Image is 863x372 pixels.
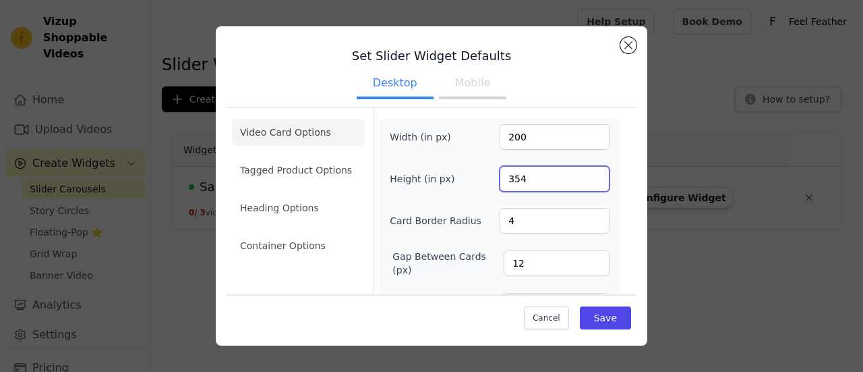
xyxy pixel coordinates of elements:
li: Heading Options [232,194,365,221]
label: Height (in px) [390,172,463,186]
label: Card Border Radius [390,214,481,228]
button: Close modal [620,37,636,53]
button: Cancel [524,307,569,329]
h3: Set Slider Widget Defaults [227,48,636,64]
button: Mobile [439,70,506,99]
button: Save [580,307,631,329]
li: Video Card Options [232,119,365,146]
label: Gap Between Cards (px) [392,250,504,277]
li: Tagged Product Options [232,157,365,184]
li: Container Options [232,232,365,259]
button: Desktop [357,70,434,99]
label: Width (in px) [390,130,463,144]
